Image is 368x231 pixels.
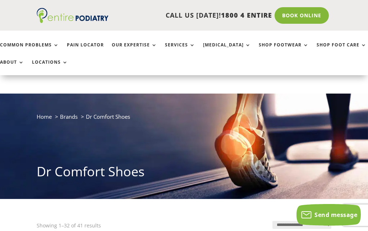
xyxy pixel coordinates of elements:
button: Send message [296,204,361,226]
a: Our Expertise [112,42,157,58]
a: Home [37,113,52,120]
a: Locations [32,60,68,75]
a: Services [165,42,195,58]
a: Brands [60,113,78,120]
img: logo (1) [37,8,109,23]
span: Dr Comfort Shoes [86,113,130,120]
a: Pain Locator [67,42,104,58]
a: Book Online [275,7,329,24]
nav: breadcrumb [37,112,331,127]
a: Entire Podiatry [37,17,109,24]
span: Send message [314,211,357,219]
a: Shop Footwear [259,42,309,58]
a: [MEDICAL_DATA] [203,42,251,58]
p: Showing 1–32 of 41 results [37,221,101,230]
a: Shop Foot Care [317,42,367,58]
h1: Dr Comfort Shoes [37,163,331,184]
p: CALL US [DATE]! [109,11,272,20]
select: Shop order [272,221,331,229]
span: 1800 4 ENTIRE [221,11,272,19]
